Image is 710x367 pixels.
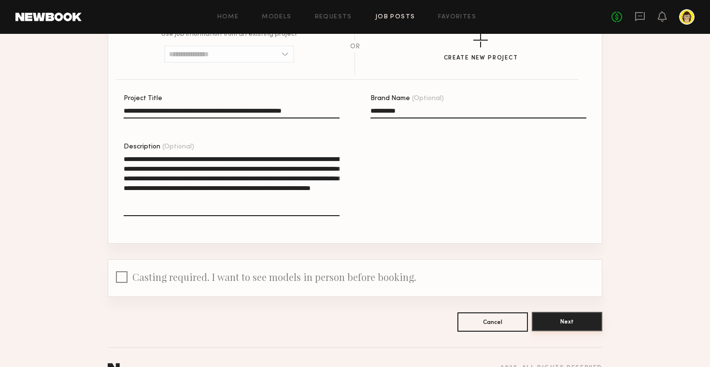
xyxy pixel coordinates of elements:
[370,95,586,102] div: Brand Name
[375,14,415,20] a: Job Posts
[532,312,602,331] button: Next
[124,154,340,216] textarea: Description(Optional)
[124,95,340,102] div: Project Title
[444,33,518,61] button: Create New Project
[262,14,291,20] a: Models
[124,144,340,150] div: Description
[412,95,444,102] span: (Optional)
[350,44,360,50] div: OR
[370,107,586,118] input: Brand Name(Optional)
[457,312,528,332] button: Cancel
[132,270,416,283] span: Casting required. I want to see models in person before booking.
[444,55,518,61] div: Create New Project
[315,14,352,20] a: Requests
[161,31,298,38] p: Use job information from an existing project
[124,107,340,118] input: Project Title
[438,14,476,20] a: Favorites
[162,144,194,150] span: (Optional)
[217,14,239,20] a: Home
